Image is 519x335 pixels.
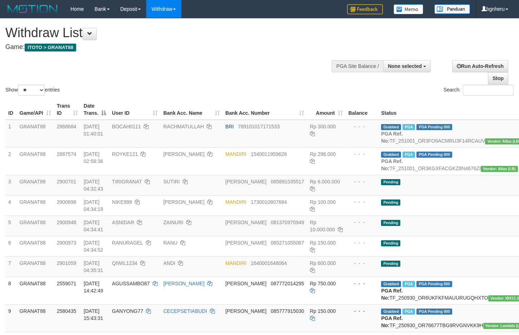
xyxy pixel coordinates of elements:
[402,281,415,287] span: Marked by bgndedek
[381,240,400,246] span: Pending
[57,124,76,129] span: 2868684
[5,175,17,195] td: 3
[5,216,17,236] td: 5
[226,124,234,129] span: BRI
[310,220,335,232] span: Rp 10.000.000
[271,179,304,184] span: Copy 085891035517 to clipboard
[17,236,54,256] td: GRANAT88
[163,240,178,246] a: RANU
[349,219,376,226] div: - - -
[349,307,376,315] div: - - -
[57,179,76,184] span: 2900701
[112,260,137,266] span: QIWIL1234
[57,308,76,314] span: 2580435
[163,124,204,129] a: RACHMATULLAH
[381,179,400,185] span: Pending
[163,179,180,184] a: SUTIRI
[310,199,336,205] span: Rp 100.000
[17,120,54,148] td: GRANAT88
[381,152,401,158] span: Grabbed
[381,199,400,206] span: Pending
[112,281,150,286] span: AGUSSAMBO87
[25,44,76,51] span: ITOTO > GRANAT88
[402,309,415,315] span: Marked by bgndedek
[112,179,142,184] span: TIRIGRANAT
[434,4,470,14] img: panduan.png
[381,131,402,144] b: PGA Ref. No:
[163,281,204,286] a: [PERSON_NAME]
[381,158,402,171] b: PGA Ref. No:
[332,60,383,72] div: PGA Site Balance /
[271,220,304,225] span: Copy 081370970949 to clipboard
[226,240,267,246] span: [PERSON_NAME]
[416,124,452,130] span: PGA Pending
[17,147,54,175] td: GRANAT88
[84,281,103,294] span: [DATE] 14:42:49
[488,72,508,84] a: Stop
[310,179,340,184] span: Rp 6.000.000
[84,199,103,212] span: [DATE] 04:34:19
[402,124,415,130] span: Marked by bgndara
[307,99,346,120] th: Amount: activate to sort column ascending
[112,308,143,314] span: GANYONG77
[481,166,518,172] span: Vendor URL: https://dashboard.q2checkout.com/secure
[112,124,141,129] span: BOCAH0111
[349,280,376,287] div: - - -
[416,281,452,287] span: PGA Pending
[57,151,76,157] span: 2887574
[84,179,103,192] span: [DATE] 04:32:43
[57,199,76,205] span: 2900898
[109,99,160,120] th: User ID: activate to sort column ascending
[381,220,400,226] span: Pending
[5,85,60,95] label: Show entries
[17,175,54,195] td: GRANAT88
[5,99,17,120] th: ID
[394,4,424,14] img: Button%20Memo.svg
[271,240,304,246] span: Copy 085271055067 to clipboard
[5,147,17,175] td: 2
[381,261,400,267] span: Pending
[349,198,376,206] div: - - -
[84,308,103,321] span: [DATE] 15:43:31
[238,124,280,129] span: Copy 789101017171533 to clipboard
[5,120,17,148] td: 1
[310,308,336,314] span: Rp 150.000
[112,240,143,246] span: RANURAGEL
[349,123,376,130] div: - - -
[57,260,76,266] span: 2901059
[84,220,103,232] span: [DATE] 04:34:41
[388,63,422,69] span: None selected
[383,60,431,72] button: None selected
[223,99,307,120] th: Bank Acc. Number: activate to sort column ascending
[310,281,336,286] span: Rp 750.000
[349,239,376,246] div: - - -
[381,281,401,287] span: Grabbed
[349,260,376,267] div: - - -
[349,151,376,158] div: - - -
[251,260,287,266] span: Copy 1640001648064 to clipboard
[112,151,138,157] span: ROYKE121
[310,260,336,266] span: Rp 600.000
[271,281,304,286] span: Copy 087772014295 to clipboard
[17,216,54,236] td: GRANAT88
[347,4,383,14] img: Feedback.jpg
[5,236,17,256] td: 6
[452,60,508,72] a: Run Auto-Refresh
[416,309,452,315] span: PGA Pending
[163,220,183,225] a: ZAINURI
[346,99,379,120] th: Balance
[163,199,204,205] a: [PERSON_NAME]
[381,288,402,301] b: PGA Ref. No:
[57,240,76,246] span: 2900973
[5,256,17,277] td: 7
[271,308,304,314] span: Copy 085777915030 to clipboard
[5,4,60,14] img: MOTION_logo.png
[5,26,339,40] h1: Withdraw List
[112,220,134,225] span: ASNIDAR
[163,260,175,266] a: ANDI
[17,256,54,277] td: GRANAT88
[381,315,402,328] b: PGA Ref. No:
[163,308,207,314] a: CECEPSETIABUDI
[17,277,54,304] td: GRANAT88
[5,44,339,51] h4: Game:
